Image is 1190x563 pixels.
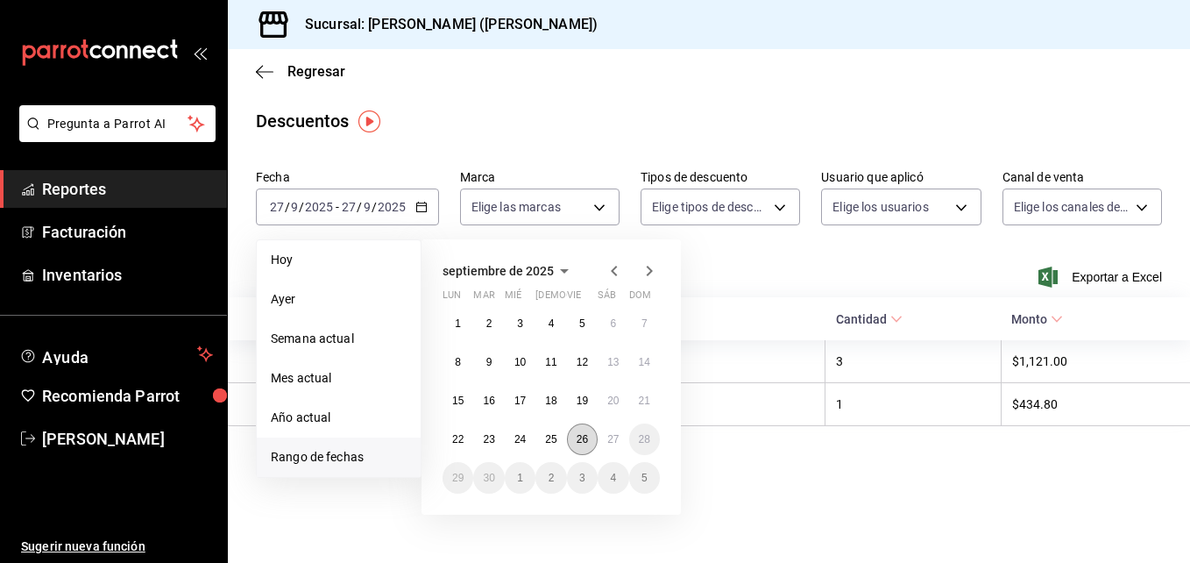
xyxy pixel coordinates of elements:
[598,424,628,455] button: 27 de septiembre de 2025
[535,385,566,417] button: 18 de septiembre de 2025
[443,289,461,308] abbr: lunes
[629,289,651,308] abbr: domingo
[1001,340,1190,383] th: $1,121.00
[836,312,903,326] span: Cantidad
[629,385,660,417] button: 21 de septiembre de 2025
[641,171,800,183] label: Tipos de descuento
[21,538,213,556] span: Sugerir nueva función
[452,433,464,445] abbr: 22 de septiembre de 2025
[452,472,464,484] abbr: 29 de septiembre de 2025
[545,395,556,407] abbr: 18 de septiembre de 2025
[567,308,598,339] button: 5 de septiembre de 2025
[443,260,575,281] button: septiembre de 2025
[505,385,535,417] button: 17 de septiembre de 2025
[629,308,660,339] button: 7 de septiembre de 2025
[473,346,504,378] button: 9 de septiembre de 2025
[1002,171,1162,183] label: Canal de venta
[256,63,345,80] button: Regresar
[1001,383,1190,426] th: $434.80
[639,356,650,368] abbr: 14 de septiembre de 2025
[12,127,216,146] a: Pregunta a Parrot AI
[514,395,526,407] abbr: 17 de septiembre de 2025
[357,200,362,214] span: /
[291,14,598,35] h3: Sucursal: [PERSON_NAME] ([PERSON_NAME])
[256,171,439,183] label: Fecha
[505,308,535,339] button: 3 de septiembre de 2025
[1042,267,1162,288] button: Exportar a Excel
[271,448,407,467] span: Rango de fechas
[228,383,544,426] th: [PERSON_NAME]
[42,384,213,408] span: Recomienda Parrot
[483,395,494,407] abbr: 16 de septiembre de 2025
[514,356,526,368] abbr: 10 de septiembre de 2025
[535,308,566,339] button: 4 de septiembre de 2025
[567,346,598,378] button: 12 de septiembre de 2025
[1011,312,1063,326] span: Monto
[443,385,473,417] button: 15 de septiembre de 2025
[514,433,526,445] abbr: 24 de septiembre de 2025
[452,395,464,407] abbr: 15 de septiembre de 2025
[341,200,357,214] input: --
[473,289,494,308] abbr: martes
[610,317,616,330] abbr: 6 de septiembre de 2025
[535,289,639,308] abbr: jueves
[42,220,213,244] span: Facturación
[42,427,213,451] span: [PERSON_NAME]
[299,200,304,214] span: /
[256,108,349,134] div: Descuentos
[228,340,544,383] th: [PERSON_NAME]
[505,462,535,494] button: 1 de octubre de 2025
[577,395,588,407] abbr: 19 de septiembre de 2025
[629,346,660,378] button: 14 de septiembre de 2025
[629,424,660,455] button: 28 de septiembre de 2025
[471,198,561,216] span: Elige las marcas
[271,369,407,388] span: Mes actual
[473,424,504,455] button: 23 de septiembre de 2025
[641,472,648,484] abbr: 5 de octubre de 2025
[486,356,492,368] abbr: 9 de septiembre de 2025
[336,200,339,214] span: -
[443,424,473,455] button: 22 de septiembre de 2025
[483,472,494,484] abbr: 30 de septiembre de 2025
[535,346,566,378] button: 11 de septiembre de 2025
[598,462,628,494] button: 4 de octubre de 2025
[567,385,598,417] button: 19 de septiembre de 2025
[42,263,213,287] span: Inventarios
[47,115,188,133] span: Pregunta a Parrot AI
[285,200,290,214] span: /
[287,63,345,80] span: Regresar
[629,462,660,494] button: 5 de octubre de 2025
[567,424,598,455] button: 26 de septiembre de 2025
[517,472,523,484] abbr: 1 de octubre de 2025
[271,251,407,269] span: Hoy
[639,433,650,445] abbr: 28 de septiembre de 2025
[505,289,521,308] abbr: miércoles
[42,344,190,365] span: Ayuda
[443,308,473,339] button: 1 de septiembre de 2025
[455,356,461,368] abbr: 8 de septiembre de 2025
[549,317,555,330] abbr: 4 de septiembre de 2025
[473,385,504,417] button: 16 de septiembre de 2025
[443,264,554,278] span: septiembre de 2025
[825,340,1002,383] th: 3
[579,317,585,330] abbr: 5 de septiembre de 2025
[598,308,628,339] button: 6 de septiembre de 2025
[517,317,523,330] abbr: 3 de septiembre de 2025
[486,317,492,330] abbr: 2 de septiembre de 2025
[505,346,535,378] button: 10 de septiembre de 2025
[607,433,619,445] abbr: 27 de septiembre de 2025
[505,424,535,455] button: 24 de septiembre de 2025
[825,383,1002,426] th: 1
[460,171,620,183] label: Marca
[598,385,628,417] button: 20 de septiembre de 2025
[19,105,216,142] button: Pregunta a Parrot AI
[358,110,380,132] button: Tooltip marker
[304,200,334,214] input: ----
[271,290,407,309] span: Ayer
[535,462,566,494] button: 2 de octubre de 2025
[271,409,407,427] span: Año actual
[193,46,207,60] button: open_drawer_menu
[443,462,473,494] button: 29 de septiembre de 2025
[598,346,628,378] button: 13 de septiembre de 2025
